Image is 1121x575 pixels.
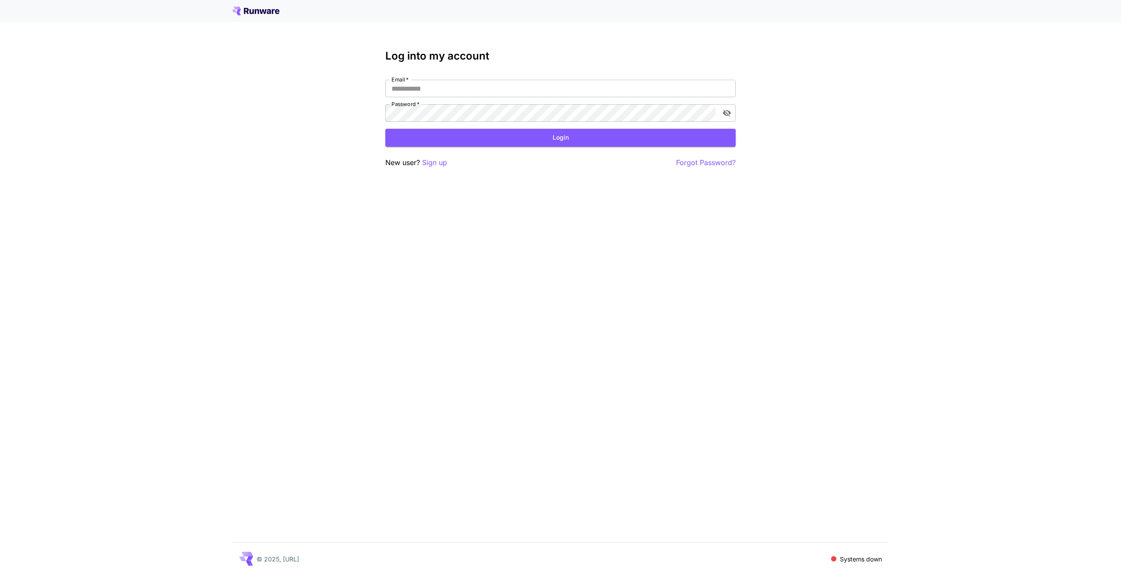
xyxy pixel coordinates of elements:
p: © 2025, [URL] [257,554,299,564]
button: Sign up [422,157,447,168]
button: Login [385,129,736,147]
label: Email [391,76,409,83]
button: Forgot Password? [676,157,736,168]
p: Systems down [840,554,882,564]
h3: Log into my account [385,50,736,62]
label: Password [391,100,419,108]
button: toggle password visibility [719,105,735,121]
p: New user? [385,157,447,168]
